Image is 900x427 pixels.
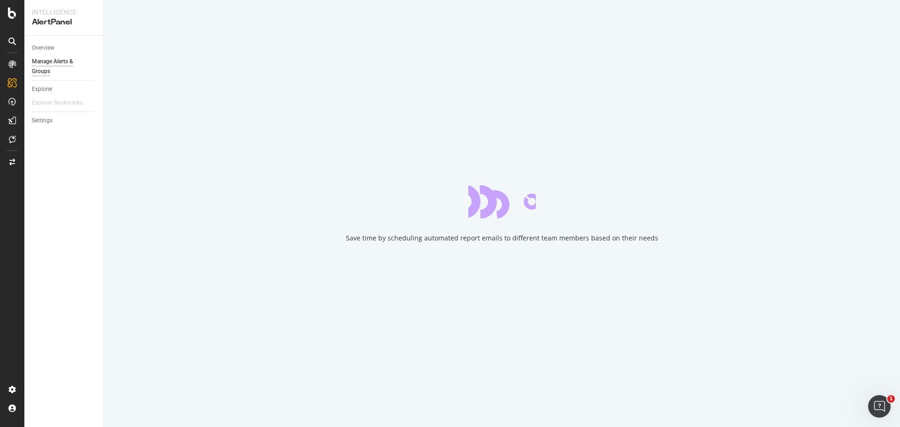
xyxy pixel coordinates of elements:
a: Explorer Bookmarks [32,98,92,108]
div: Intelligence [32,7,96,17]
a: Explorer [32,84,97,94]
a: Manage Alerts & Groups [32,57,97,76]
span: 1 [887,395,895,403]
div: AlertPanel [32,17,96,28]
a: Overview [32,43,97,53]
div: animation [468,185,536,218]
div: Settings [32,116,52,126]
div: Manage Alerts & Groups [32,57,88,76]
div: Explorer Bookmarks [32,98,82,108]
iframe: Intercom live chat [868,395,891,418]
a: Settings [32,116,97,126]
div: Save time by scheduling automated report emails to different team members based on their needs [346,233,658,243]
div: Overview [32,43,54,53]
div: Explorer [32,84,52,94]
